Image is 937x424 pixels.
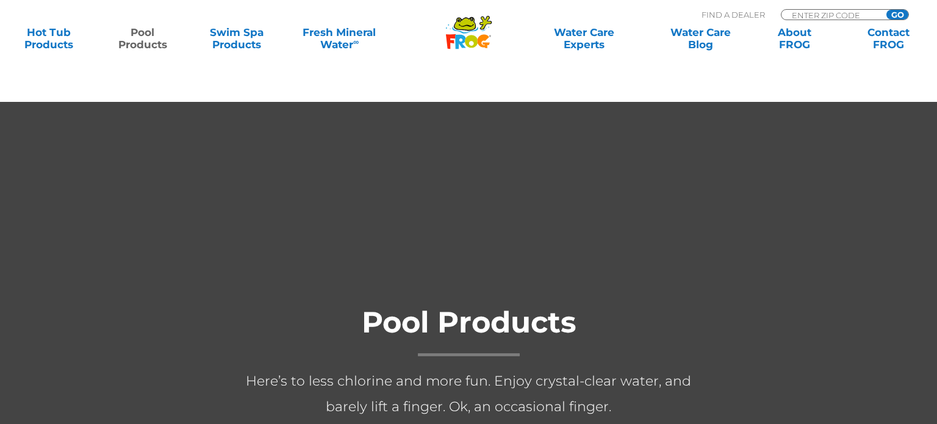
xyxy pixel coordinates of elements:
[294,26,386,51] a: Fresh MineralWater∞
[852,26,925,51] a: ContactFROG
[702,9,765,20] p: Find A Dealer
[886,10,908,20] input: GO
[664,26,738,51] a: Water CareBlog
[791,10,873,20] input: Zip Code Form
[106,26,179,51] a: PoolProducts
[224,306,713,356] h1: Pool Products
[525,26,643,51] a: Water CareExperts
[200,26,273,51] a: Swim SpaProducts
[224,368,713,420] p: Here’s to less chlorine and more fun. Enjoy crystal-clear water, and barely lift a finger. Ok, an...
[353,37,359,46] sup: ∞
[12,26,85,51] a: Hot TubProducts
[758,26,831,51] a: AboutFROG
